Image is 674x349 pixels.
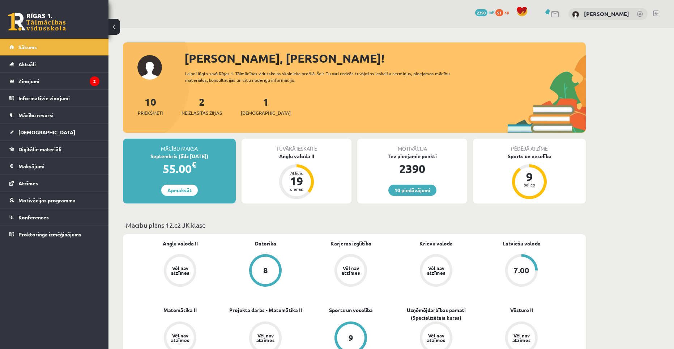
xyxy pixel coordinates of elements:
div: Tev pieejamie punkti [357,152,467,160]
div: Sports un veselība [473,152,586,160]
legend: Informatīvie ziņojumi [18,90,99,106]
a: Angļu valoda II Atlicis 19 dienas [242,152,351,200]
div: Vēl nav atzīmes [511,333,532,342]
legend: Ziņojumi [18,73,99,89]
a: 1[DEMOGRAPHIC_DATA] [241,95,291,117]
a: 2Neizlasītās ziņas [182,95,222,117]
a: Sports un veselība 9 balles [473,152,586,200]
a: Matemātika II [163,306,197,314]
a: Konferences [9,209,99,226]
div: 7.00 [513,266,529,274]
span: Motivācijas programma [18,197,76,203]
a: Vēl nav atzīmes [308,254,393,288]
a: [PERSON_NAME] [584,10,629,17]
div: Vēl nav atzīmes [341,266,361,275]
a: Rīgas 1. Tālmācības vidusskola [8,13,66,31]
a: Ziņojumi2 [9,73,99,89]
div: 8 [263,266,268,274]
span: 2390 [475,9,487,16]
a: Uzņēmējdarbības pamati (Specializētais kurss) [393,306,479,321]
a: Vēl nav atzīmes [137,254,223,288]
div: Angļu valoda II [242,152,351,160]
span: Mācību resursi [18,112,54,118]
div: Mācību maksa [123,139,236,152]
a: 10 piedāvājumi [388,185,436,196]
p: Mācību plāns 12.c2 JK klase [126,220,583,230]
legend: Maksājumi [18,158,99,174]
div: dienas [286,187,307,191]
div: Tuvākā ieskaite [242,139,351,152]
a: Vēl nav atzīmes [393,254,479,288]
div: Vēl nav atzīmes [170,266,190,275]
a: 2390 mP [475,9,494,15]
div: [PERSON_NAME], [PERSON_NAME]! [184,50,586,67]
span: Aktuāli [18,61,36,67]
span: Priekšmeti [138,109,163,117]
a: Projekta darbs - Matemātika II [229,306,302,314]
a: Apmaksāt [161,185,198,196]
a: 7.00 [479,254,564,288]
a: Digitālie materiāli [9,141,99,157]
span: € [192,159,196,170]
img: Rauls Sakne [572,11,579,18]
div: Vēl nav atzīmes [170,333,190,342]
span: Digitālie materiāli [18,146,61,152]
a: Motivācijas programma [9,192,99,209]
div: 9 [349,334,353,342]
div: Vēl nav atzīmes [255,333,276,342]
a: 10Priekšmeti [138,95,163,117]
a: Maksājumi [9,158,99,174]
a: Datorika [255,240,276,247]
div: Pēdējā atzīme [473,139,586,152]
a: Aktuāli [9,56,99,72]
a: Informatīvie ziņojumi [9,90,99,106]
a: Latviešu valoda [503,240,541,247]
span: Proktoringa izmēģinājums [18,231,81,237]
a: Krievu valoda [419,240,453,247]
div: Motivācija [357,139,467,152]
span: Sākums [18,44,37,50]
div: Laipni lūgts savā Rīgas 1. Tālmācības vidusskolas skolnieka profilā. Šeit Tu vari redzēt tuvojošo... [185,70,463,83]
div: balles [519,182,540,187]
a: Angļu valoda II [163,240,198,247]
a: Karjeras izglītība [330,240,371,247]
span: Atzīmes [18,180,38,186]
span: 91 [495,9,503,16]
div: 2390 [357,160,467,177]
a: [DEMOGRAPHIC_DATA] [9,124,99,140]
span: [DEMOGRAPHIC_DATA] [241,109,291,117]
span: Konferences [18,214,49,220]
a: Sports un veselība [329,306,373,314]
div: 9 [519,171,540,182]
a: Mācību resursi [9,107,99,123]
a: Vēsture II [510,306,533,314]
i: 2 [90,76,99,86]
a: 91 xp [495,9,513,15]
a: Proktoringa izmēģinājums [9,226,99,243]
span: [DEMOGRAPHIC_DATA] [18,129,75,135]
div: 55.00 [123,160,236,177]
a: 8 [223,254,308,288]
span: mP [489,9,494,15]
div: Vēl nav atzīmes [426,333,446,342]
div: Septembris (līdz [DATE]) [123,152,236,160]
div: 19 [286,175,307,187]
a: Sākums [9,39,99,55]
span: xp [504,9,509,15]
span: Neizlasītās ziņas [182,109,222,117]
div: Atlicis [286,171,307,175]
a: Atzīmes [9,175,99,192]
div: Vēl nav atzīmes [426,266,446,275]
